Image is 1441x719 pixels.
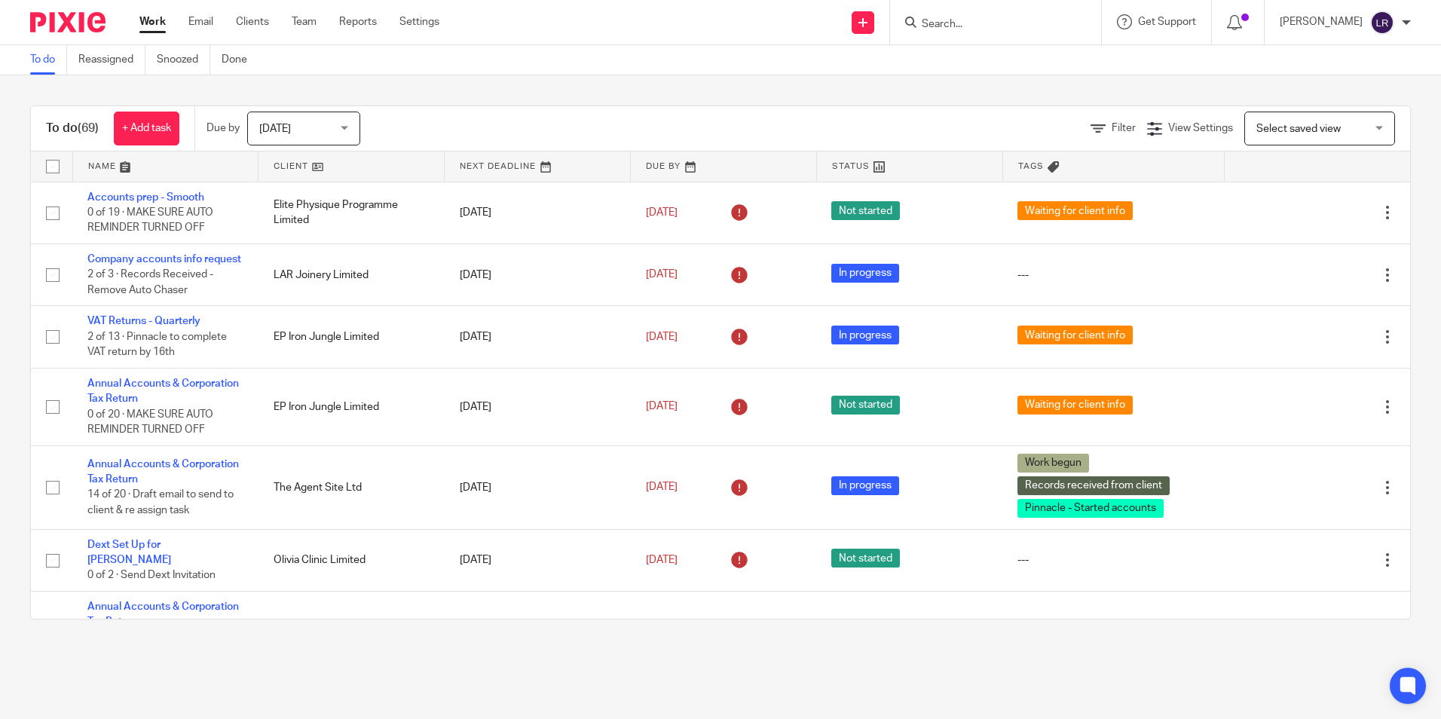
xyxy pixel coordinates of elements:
span: Not started [831,619,900,638]
span: [DATE] [646,482,678,493]
td: [DATE] [445,243,631,305]
span: Get Support [1138,17,1196,27]
span: Waiting for client info [1017,326,1133,344]
a: + Add task [114,112,179,145]
span: Not started [831,396,900,415]
a: VAT Returns - Quarterly [87,316,200,326]
td: [DATE] [445,445,631,529]
span: In progress [831,264,899,283]
span: 14 of 20 · Draft email to send to client & re assign task [87,490,234,516]
span: 2 of 3 · Records Received - Remove Auto Chaser [87,270,213,296]
span: [DATE] [259,124,291,134]
span: [DATE] [646,270,678,280]
span: Not started [831,201,900,220]
span: Waiting for client info [1017,201,1133,220]
td: [DATE] [445,591,631,669]
span: Pinnacle - Started accounts [1017,499,1164,518]
a: Email [188,14,213,29]
span: Records received from client [1017,476,1170,495]
a: Settings [399,14,439,29]
a: Snoozed [157,45,210,75]
td: EP Iron Jungle Limited [259,306,445,368]
span: [DATE] [646,555,678,565]
p: Due by [207,121,240,136]
h1: To do [46,121,99,136]
a: Annual Accounts & Corporation Tax Return [87,378,239,404]
td: [DATE] [445,182,631,243]
span: Waiting for client info [1017,619,1133,638]
span: (69) [78,122,99,134]
span: Tags [1018,162,1044,170]
span: 0 of 20 · MAKE SURE AUTO REMINDER TURNED OFF [87,409,213,436]
span: In progress [831,326,899,344]
td: LAR Joinery Limited [259,243,445,305]
a: Annual Accounts & Corporation Tax Return [87,601,239,627]
span: 0 of 2 · Send Dext Invitation [87,571,216,581]
div: --- [1017,552,1209,568]
a: Done [222,45,259,75]
span: Not started [831,549,900,568]
td: [DATE] [445,529,631,591]
a: Accounts prep - Smooth [87,192,204,203]
td: EP Iron Jungle Limited [259,368,445,445]
a: Reports [339,14,377,29]
img: Pixie [30,12,106,32]
a: Reassigned [78,45,145,75]
img: svg%3E [1370,11,1394,35]
a: Work [139,14,166,29]
td: [DATE] [445,306,631,368]
a: To do [30,45,67,75]
a: Company accounts info request [87,254,241,265]
span: In progress [831,476,899,495]
span: [DATE] [646,402,678,412]
p: [PERSON_NAME] [1280,14,1363,29]
td: Olivia Clinic Limited [259,529,445,591]
a: Dext Set Up for [PERSON_NAME] [87,540,171,565]
td: [DATE] [445,368,631,445]
span: 2 of 13 · Pinnacle to complete VAT return by 16th [87,332,227,358]
span: Filter [1112,123,1136,133]
td: The Agent Site Ltd [259,445,445,529]
span: Waiting for client info [1017,396,1133,415]
a: Clients [236,14,269,29]
span: View Settings [1168,123,1233,133]
a: Annual Accounts & Corporation Tax Return [87,459,239,485]
span: Work begun [1017,454,1089,473]
td: Elite Physique Programme Limited [259,182,445,243]
a: Team [292,14,317,29]
span: Select saved view [1256,124,1341,134]
td: My Bloods Limited [259,591,445,669]
div: --- [1017,268,1209,283]
span: [DATE] [646,207,678,218]
span: 0 of 19 · MAKE SURE AUTO REMINDER TURNED OFF [87,207,213,234]
input: Search [920,18,1056,32]
span: [DATE] [646,332,678,342]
